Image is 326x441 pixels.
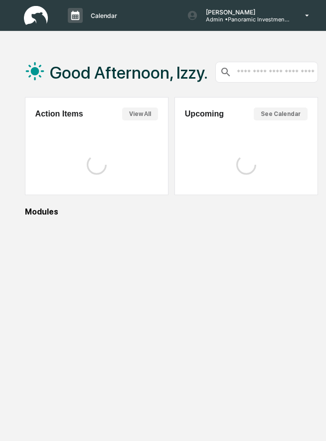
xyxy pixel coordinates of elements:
[185,110,224,118] h2: Upcoming
[198,16,291,23] p: Admin • Panoramic Investment Advisors
[83,12,122,19] p: Calendar
[254,108,308,120] button: See Calendar
[50,63,208,83] h1: Good Afternoon, Izzy.
[198,8,291,16] p: [PERSON_NAME]
[35,110,83,118] h2: Action Items
[122,108,158,120] button: View All
[25,207,319,217] div: Modules
[24,6,48,25] img: logo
